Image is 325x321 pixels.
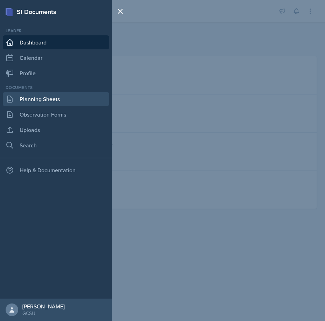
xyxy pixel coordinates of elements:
[22,310,65,317] div: GCSU
[3,92,109,106] a: Planning Sheets
[3,28,109,34] div: Leader
[3,84,109,91] div: Documents
[3,123,109,137] a: Uploads
[3,163,109,177] div: Help & Documentation
[22,303,65,310] div: [PERSON_NAME]
[3,51,109,65] a: Calendar
[3,35,109,49] a: Dashboard
[3,138,109,152] a: Search
[3,66,109,80] a: Profile
[3,107,109,121] a: Observation Forms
